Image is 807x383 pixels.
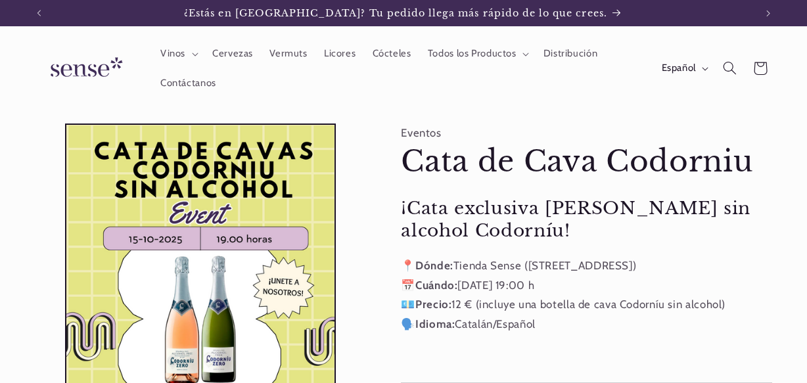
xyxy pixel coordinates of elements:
[401,197,772,242] h2: ¡Cata exclusiva [PERSON_NAME] sin alcohol Codorníu!
[160,47,185,60] span: Vinos
[415,259,453,272] strong: Dónde:
[315,39,364,68] a: Licores
[269,47,307,60] span: Vermuts
[419,39,535,68] summary: Todos los Productos
[373,47,411,60] span: Cócteles
[415,317,455,330] strong: Idioma:
[543,47,598,60] span: Distribución
[160,77,216,89] span: Contáctanos
[662,61,696,76] span: Español
[152,68,224,97] a: Contáctanos
[152,39,204,68] summary: Vinos
[35,49,133,87] img: Sense
[415,298,451,311] strong: Precio:
[415,279,457,292] strong: Cuándo:
[535,39,606,68] a: Distribución
[262,39,316,68] a: Vermuts
[184,7,607,19] span: ¿Estás en [GEOGRAPHIC_DATA]? Tu pedido llega más rápido de lo que crees.
[714,53,745,83] summary: Búsqueda
[324,47,356,60] span: Licores
[364,39,419,68] a: Cócteles
[212,47,253,60] span: Cervezas
[653,55,714,81] button: Español
[204,39,261,68] a: Cervezas
[428,47,517,60] span: Todos los Productos
[401,143,772,181] h1: Cata de Cava Codorniu
[401,256,772,334] p: 📍 Tienda Sense ([STREET_ADDRESS]) 📅 [DATE] 19:00 h 💶 12 € (incluye una botella de cava Codorníu s...
[30,45,139,93] a: Sense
